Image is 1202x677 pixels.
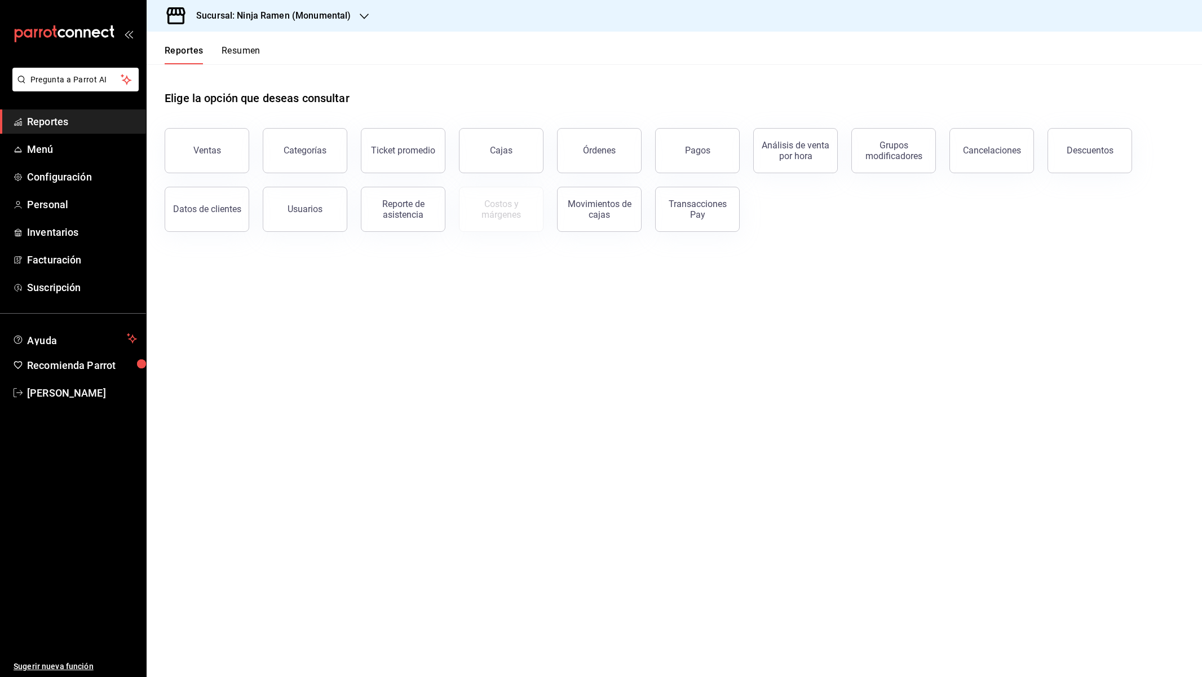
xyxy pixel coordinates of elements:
[187,9,351,23] h3: Sucursal: Ninja Ramen (Monumental)
[263,128,347,173] button: Categorías
[27,169,137,184] span: Configuración
[685,145,710,156] div: Pagos
[368,199,438,220] div: Reporte de asistencia
[662,199,732,220] div: Transacciones Pay
[949,128,1034,173] button: Cancelaciones
[30,74,121,86] span: Pregunta a Parrot AI
[14,661,137,672] span: Sugerir nueva función
[12,68,139,91] button: Pregunta a Parrot AI
[1067,145,1113,156] div: Descuentos
[27,280,137,295] span: Suscripción
[165,45,204,64] button: Reportes
[173,204,241,214] div: Datos de clientes
[583,145,616,156] div: Órdenes
[124,29,133,38] button: open_drawer_menu
[27,358,137,373] span: Recomienda Parrot
[1048,128,1132,173] button: Descuentos
[27,252,137,267] span: Facturación
[165,90,350,107] h1: Elige la opción que deseas consultar
[27,197,137,212] span: Personal
[564,199,634,220] div: Movimientos de cajas
[361,187,445,232] button: Reporte de asistencia
[27,225,137,240] span: Inventarios
[165,128,249,173] button: Ventas
[753,128,838,173] button: Análisis de venta por hora
[27,142,137,157] span: Menú
[859,140,929,161] div: Grupos modificadores
[459,128,543,173] a: Cajas
[851,128,936,173] button: Grupos modificadores
[165,45,260,64] div: navigation tabs
[27,385,137,401] span: [PERSON_NAME]
[27,332,122,345] span: Ayuda
[466,199,536,220] div: Costos y márgenes
[263,187,347,232] button: Usuarios
[963,145,1021,156] div: Cancelaciones
[361,128,445,173] button: Ticket promedio
[222,45,260,64] button: Resumen
[761,140,830,161] div: Análisis de venta por hora
[459,187,543,232] button: Contrata inventarios para ver este reporte
[288,204,322,214] div: Usuarios
[284,145,326,156] div: Categorías
[165,187,249,232] button: Datos de clientes
[490,144,513,157] div: Cajas
[8,82,139,94] a: Pregunta a Parrot AI
[655,187,740,232] button: Transacciones Pay
[557,187,642,232] button: Movimientos de cajas
[371,145,435,156] div: Ticket promedio
[655,128,740,173] button: Pagos
[27,114,137,129] span: Reportes
[193,145,221,156] div: Ventas
[557,128,642,173] button: Órdenes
